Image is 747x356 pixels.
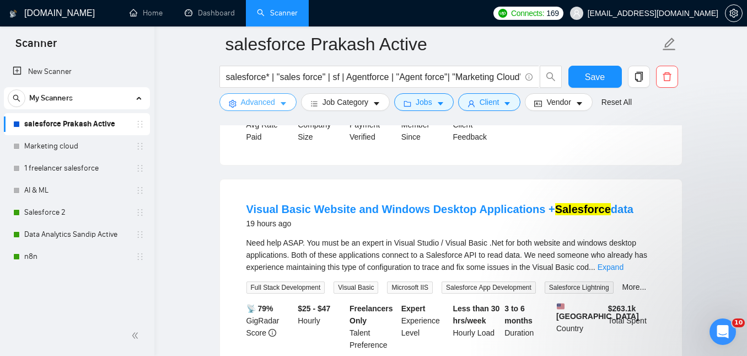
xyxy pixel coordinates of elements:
span: holder [136,142,144,151]
span: delete [657,72,678,82]
button: Save [568,66,622,88]
div: Country [554,302,606,351]
b: $25 - $47 [298,304,330,313]
span: Client [480,96,499,108]
button: settingAdvancedcaret-down [219,93,297,111]
div: Need help ASAP. You must be an expert in Visual Studio / Visual Basic .Net for both website and w... [246,237,655,273]
span: copy [628,72,649,82]
div: Talent Preference [347,302,399,351]
img: logo [9,5,17,23]
span: user [573,9,581,17]
img: 🇺🇸 [557,302,565,310]
span: holder [136,120,144,129]
span: holder [136,186,144,195]
span: double-left [131,330,142,341]
span: Salesforce App Development [442,281,536,294]
a: Reset All [601,96,632,108]
iframe: Intercom live chat [710,318,736,345]
b: 3 to 6 months [504,304,533,325]
div: Hourly Load [451,302,503,351]
span: search [540,72,561,82]
span: ... [589,263,595,272]
span: folder [404,99,411,108]
button: setting [725,4,743,22]
span: holder [136,230,144,239]
span: Advanced [241,96,275,108]
a: salesforce Prakash Active [24,113,129,135]
li: New Scanner [4,61,150,83]
li: My Scanners [4,87,150,268]
button: copy [628,66,650,88]
span: setting [725,9,742,18]
a: homeHome [130,8,163,18]
mark: Salesforce [555,203,611,215]
a: Visual Basic Website and Windows Desktop Applications +Salesforcedata [246,203,633,215]
span: idcard [534,99,542,108]
span: Vendor [546,96,571,108]
div: Total Spent [606,302,658,351]
span: info-circle [268,329,276,337]
a: 1 freelancer salesforce [24,157,129,179]
span: Need help ASAP. You must be an expert in Visual Studio / Visual Basic .Net for both website and w... [246,238,647,272]
span: Save [585,70,605,84]
a: Expand [598,263,624,272]
a: AI & ML [24,179,129,201]
a: n8n [24,246,129,268]
div: Experience Level [399,302,451,351]
a: Salesforce 2 [24,201,129,224]
button: barsJob Categorycaret-down [301,93,390,111]
span: caret-down [373,99,380,108]
span: caret-down [503,99,511,108]
a: Marketing cloud [24,135,129,157]
span: holder [136,252,144,261]
span: edit [662,37,676,51]
span: caret-down [437,99,444,108]
b: Expert [401,304,426,313]
a: Data Analytics Sandip Active [24,224,129,246]
a: searchScanner [257,8,298,18]
span: Connects: [511,7,544,19]
button: folderJobscaret-down [394,93,454,111]
span: My Scanners [29,87,73,109]
span: search [8,94,25,102]
span: Jobs [416,96,432,108]
span: Salesforce Lightning [545,281,614,294]
a: setting [725,9,743,18]
b: [GEOGRAPHIC_DATA] [556,302,639,321]
div: Hourly [295,302,347,351]
span: setting [229,99,237,108]
button: search [8,89,25,107]
span: Scanner [7,35,66,59]
span: Full Stack Development [246,281,325,294]
button: search [540,66,562,88]
span: Microsoft IIS [387,281,433,294]
span: holder [136,164,144,173]
span: Visual Basic [334,281,378,294]
b: 📡 79% [246,304,273,313]
button: userClientcaret-down [458,93,521,111]
div: Duration [502,302,554,351]
a: New Scanner [13,61,141,83]
button: delete [656,66,678,88]
span: caret-down [576,99,583,108]
span: bars [310,99,318,108]
span: Job Category [323,96,368,108]
a: dashboardDashboard [185,8,235,18]
span: info-circle [525,73,533,81]
input: Search Freelance Jobs... [226,70,520,84]
span: 10 [732,318,745,327]
div: 19 hours ago [246,217,633,230]
input: Scanner name... [225,30,660,58]
span: caret-down [280,99,287,108]
div: GigRadar Score [244,302,296,351]
img: upwork-logo.png [498,9,507,18]
span: user [467,99,475,108]
button: idcardVendorcaret-down [525,93,592,111]
b: Less than 30 hrs/week [453,304,500,325]
span: holder [136,208,144,217]
b: Freelancers Only [350,304,393,325]
b: $ 263.1k [608,304,636,313]
span: 169 [546,7,558,19]
a: More... [622,283,647,291]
